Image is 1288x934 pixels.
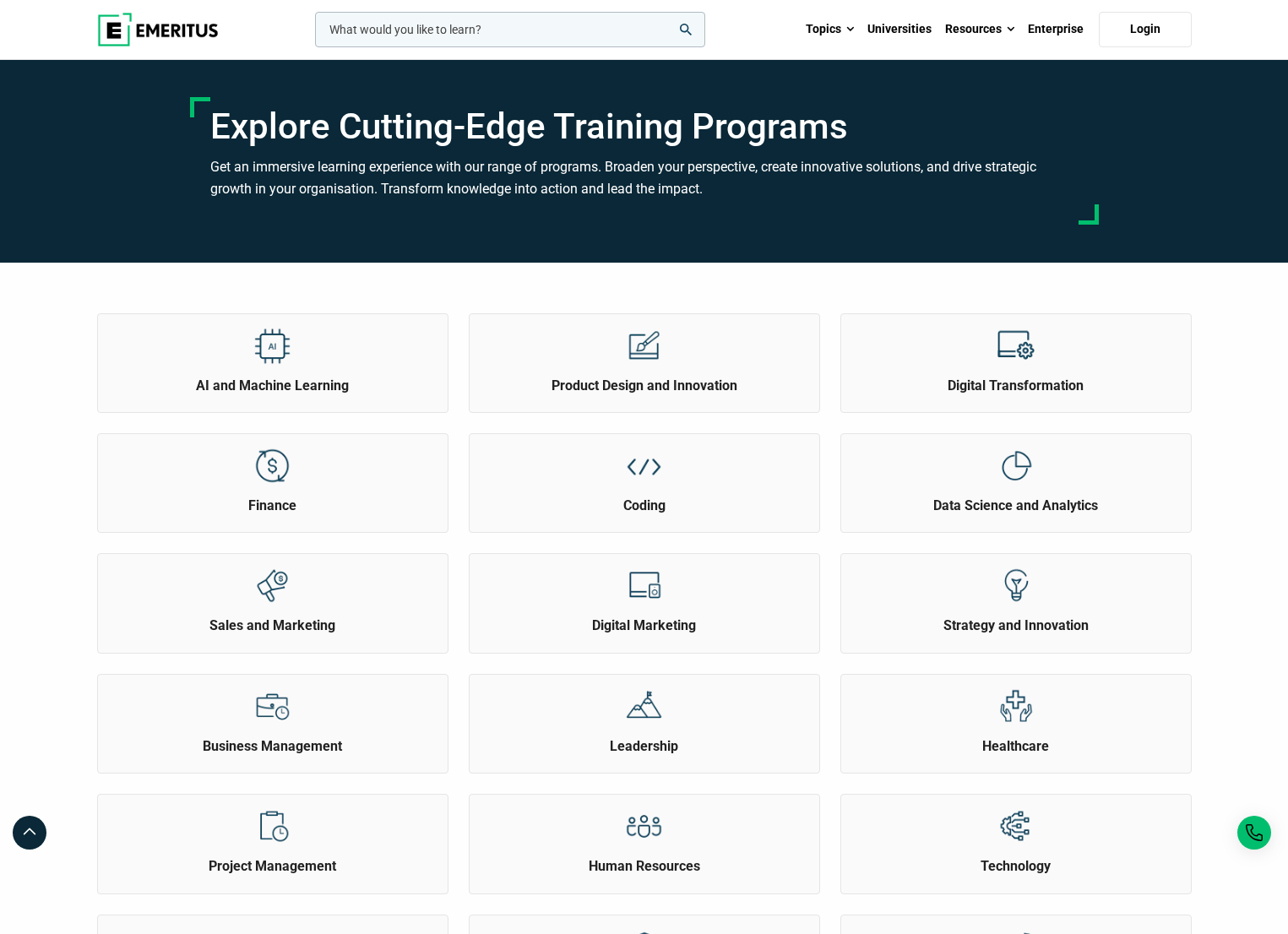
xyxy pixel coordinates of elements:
[841,434,1191,515] a: Explore Topics Data Science and Analytics
[841,554,1191,635] a: Explore Topics Strategy and Innovation
[98,554,448,635] a: Explore Topics Sales and Marketing
[470,675,819,756] a: Explore Topics Leadership
[1099,12,1192,47] a: Login
[210,156,1079,199] h3: Get an immersive learning experience with our range of programs. Broaden your perspective, create...
[102,616,443,635] h2: Sales and Marketing
[841,314,1191,395] a: Explore Topics Digital Transformation
[997,447,1035,485] img: Explore Topics
[102,377,443,395] h2: AI and Machine Learning
[625,687,663,725] img: Explore Topics
[474,616,815,635] h2: Digital Marketing
[474,737,815,756] h2: Leadership
[253,807,291,845] img: Explore Topics
[253,327,291,365] img: Explore Topics
[98,675,448,756] a: Explore Topics Business Management
[474,377,815,395] h2: Product Design and Innovation
[470,434,819,515] a: Explore Topics Coding
[625,807,663,845] img: Explore Topics
[474,857,815,876] h2: Human Resources
[102,737,443,756] h2: Business Management
[98,795,448,876] a: Explore Topics Project Management
[845,377,1187,395] h2: Digital Transformation
[997,327,1035,365] img: Explore Topics
[253,687,291,725] img: Explore Topics
[841,795,1191,876] a: Explore Topics Technology
[625,327,663,365] img: Explore Topics
[845,857,1187,876] h2: Technology
[474,497,815,515] h2: Coding
[625,447,663,485] img: Explore Topics
[470,795,819,876] a: Explore Topics Human Resources
[625,567,663,605] img: Explore Topics
[470,554,819,635] a: Explore Topics Digital Marketing
[253,447,291,485] img: Explore Topics
[845,497,1187,515] h2: Data Science and Analytics
[98,434,448,515] a: Explore Topics Finance
[470,314,819,395] a: Explore Topics Product Design and Innovation
[315,12,705,47] input: woocommerce-product-search-field-0
[102,857,443,876] h2: Project Management
[102,497,443,515] h2: Finance
[845,616,1187,635] h2: Strategy and Innovation
[845,737,1187,756] h2: Healthcare
[997,567,1035,605] img: Explore Topics
[997,807,1035,845] img: Explore Topics
[98,314,448,395] a: Explore Topics AI and Machine Learning
[253,567,291,605] img: Explore Topics
[210,106,1079,148] h1: Explore Cutting-Edge Training Programs
[841,675,1191,756] a: Explore Topics Healthcare
[997,687,1035,725] img: Explore Topics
